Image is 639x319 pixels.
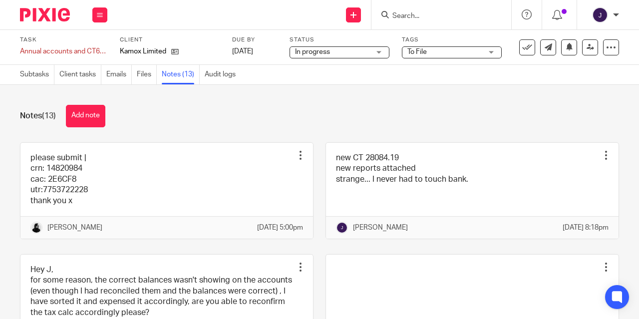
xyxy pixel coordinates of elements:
span: To File [407,48,427,55]
span: (13) [42,112,56,120]
img: svg%3E [336,222,348,234]
span: [DATE] [232,48,253,55]
a: Audit logs [205,65,241,84]
img: svg%3E [592,7,608,23]
a: Client tasks [59,65,101,84]
a: Subtasks [20,65,54,84]
span: In progress [295,48,330,55]
div: Annual accounts and CT600 return [20,46,107,56]
p: [PERSON_NAME] [47,223,102,233]
p: [PERSON_NAME] [353,223,408,233]
label: Status [290,36,389,44]
p: Kamox Limited [120,46,166,56]
label: Tags [402,36,502,44]
p: [DATE] 8:18pm [563,223,609,233]
h1: Notes [20,111,56,121]
label: Client [120,36,220,44]
a: Notes (13) [162,65,200,84]
a: Emails [106,65,132,84]
label: Due by [232,36,277,44]
p: [DATE] 5:00pm [257,223,303,233]
img: PHOTO-2023-03-20-11-06-28%203.jpg [30,222,42,234]
img: Pixie [20,8,70,21]
a: Files [137,65,157,84]
input: Search [391,12,481,21]
label: Task [20,36,107,44]
button: Add note [66,105,105,127]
